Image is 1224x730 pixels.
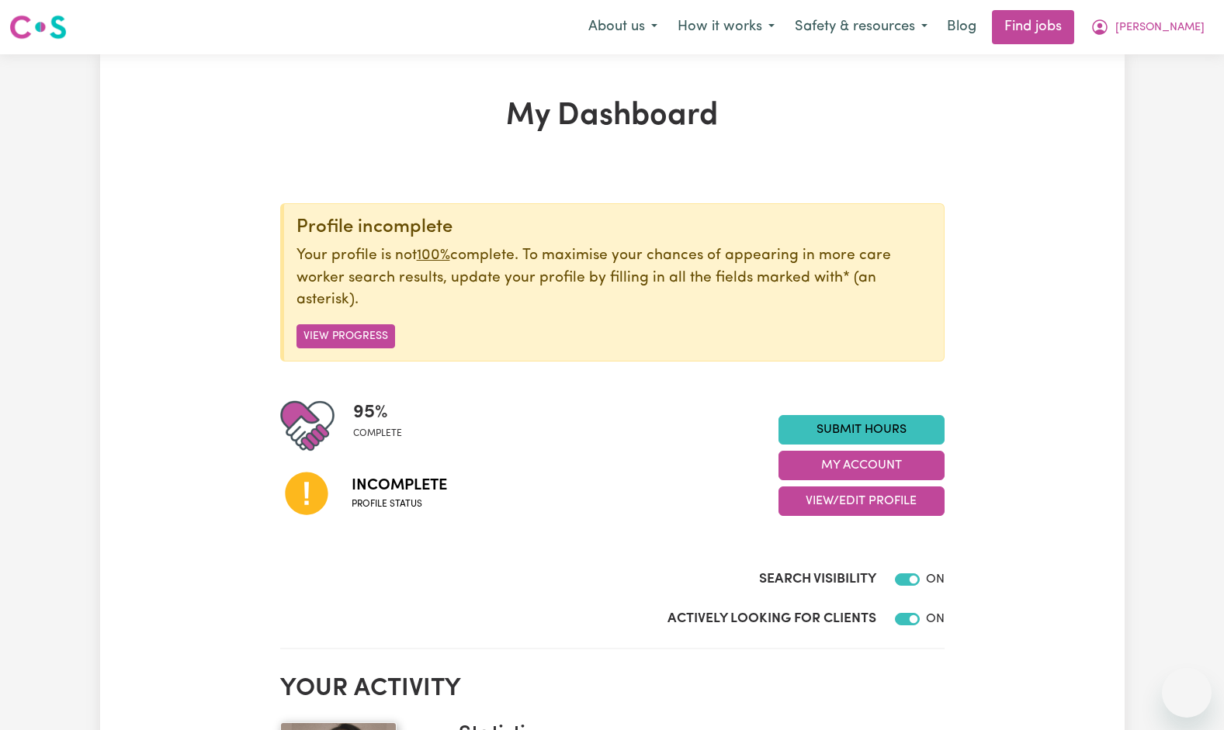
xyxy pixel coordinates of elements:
[417,248,450,263] u: 100%
[352,474,447,497] span: Incomplete
[667,609,876,629] label: Actively Looking for Clients
[759,569,876,590] label: Search Visibility
[778,486,945,516] button: View/Edit Profile
[667,11,785,43] button: How it works
[926,613,945,625] span: ON
[296,245,931,312] p: Your profile is not complete. To maximise your chances of appearing in more care worker search re...
[926,573,945,586] span: ON
[1162,668,1212,718] iframe: Botón para iniciar la ventana de mensajería
[9,9,67,45] a: Careseekers logo
[992,10,1074,44] a: Find jobs
[296,216,931,239] div: Profile incomplete
[1080,11,1215,43] button: My Account
[938,10,986,44] a: Blog
[9,13,67,41] img: Careseekers logo
[353,427,402,441] span: complete
[353,399,414,453] div: Profile completeness: 95%
[778,415,945,445] a: Submit Hours
[296,324,395,348] button: View Progress
[353,399,402,427] span: 95 %
[785,11,938,43] button: Safety & resources
[778,451,945,480] button: My Account
[280,674,945,704] h2: Your activity
[1115,19,1205,36] span: [PERSON_NAME]
[578,11,667,43] button: About us
[280,98,945,135] h1: My Dashboard
[352,497,447,511] span: Profile status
